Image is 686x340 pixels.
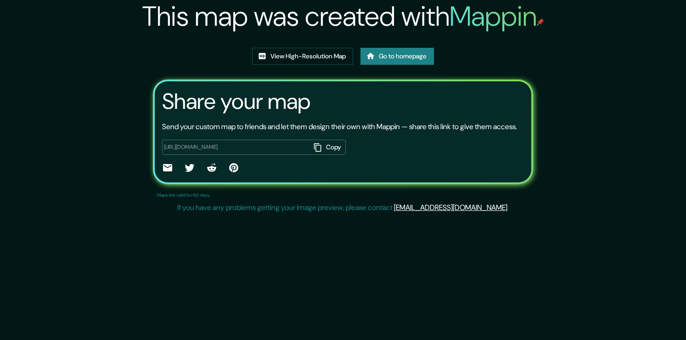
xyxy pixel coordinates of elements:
button: Copy [310,140,346,155]
a: [EMAIL_ADDRESS][DOMAIN_NAME] [394,203,507,212]
p: Maps link valid for 60 days. [157,192,210,198]
p: Send your custom map to friends and let them design their own with Mappin — share this link to gi... [162,121,517,132]
a: View High-Resolution Map [252,48,353,65]
a: Go to homepage [360,48,434,65]
p: If you have any problems getting your image preview, please contact . [177,202,509,213]
img: mappin-pin [537,18,544,26]
h3: Share your map [162,89,310,114]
